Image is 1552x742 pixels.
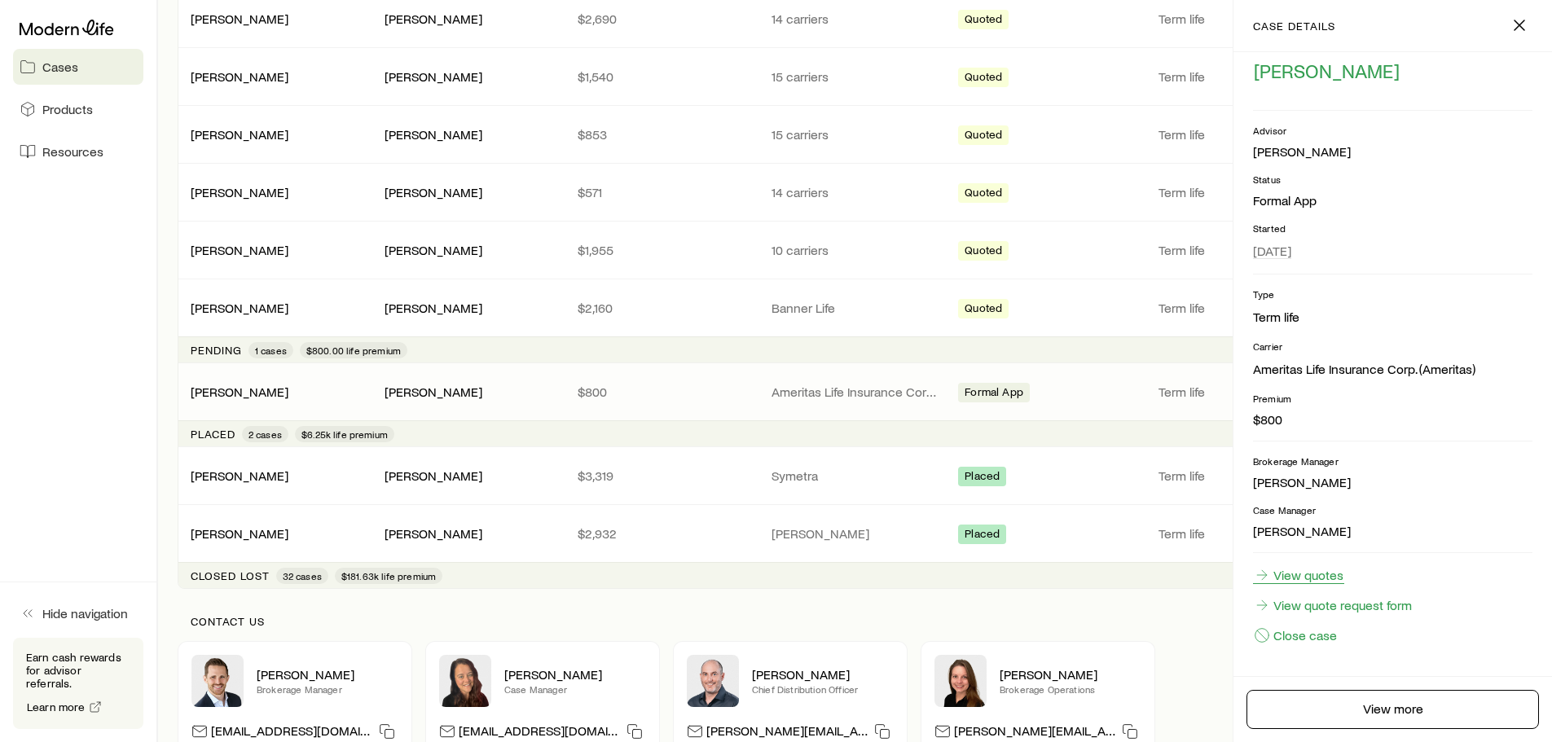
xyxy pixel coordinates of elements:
li: Ameritas Life Insurance Corp. (Ameritas) [1253,359,1532,379]
img: Nick Weiler [191,655,244,707]
button: [PERSON_NAME] [1253,59,1400,84]
div: [PERSON_NAME] [385,300,482,317]
div: [PERSON_NAME] [385,468,482,485]
p: Term life [1159,300,1326,316]
div: [PERSON_NAME] [385,184,482,201]
p: 14 carriers [772,11,939,27]
p: 15 carriers [772,68,939,85]
p: Chief Distribution Officer [752,683,894,696]
p: [PERSON_NAME] [257,666,398,683]
p: Brokerage Manager [257,683,398,696]
p: $3,319 [578,468,745,484]
span: Formal App [965,385,1023,402]
span: Quoted [965,70,1002,87]
div: [PERSON_NAME] [385,68,482,86]
a: Resources [13,134,143,169]
p: Pending [191,344,242,357]
span: [PERSON_NAME] [1254,59,1400,82]
p: Type [1253,288,1532,301]
p: Contact us [191,615,1519,628]
a: [PERSON_NAME] [191,468,288,483]
p: Banner Life [772,300,939,316]
p: Term life [1159,126,1326,143]
p: Brokerage Manager [1253,454,1532,468]
p: Brokerage Operations [1000,683,1141,696]
p: Symetra [772,468,939,484]
div: [PERSON_NAME] [1253,143,1351,160]
div: [PERSON_NAME] [385,525,482,542]
div: [PERSON_NAME] [191,68,288,86]
span: Cases [42,59,78,75]
div: [PERSON_NAME] [191,184,288,201]
a: [PERSON_NAME] [191,184,288,200]
div: [PERSON_NAME] [191,525,288,542]
div: [PERSON_NAME] [385,11,482,28]
p: $800 [1253,411,1532,428]
a: View quote request form [1253,596,1413,614]
li: Term life [1253,307,1532,327]
span: Quoted [965,128,1002,145]
p: 14 carriers [772,184,939,200]
p: [PERSON_NAME] [504,666,646,683]
p: $571 [578,184,745,200]
div: [PERSON_NAME] [191,384,288,401]
a: [PERSON_NAME] [191,126,288,142]
p: $800 [578,384,745,400]
span: Quoted [965,186,1002,203]
button: Hide navigation [13,595,143,631]
span: $6.25k life premium [301,428,388,441]
div: [PERSON_NAME] [191,11,288,28]
span: Products [42,101,93,117]
a: [PERSON_NAME] [191,384,288,399]
div: [PERSON_NAME] [191,126,288,143]
span: Learn more [27,701,86,713]
a: View quotes [1253,566,1344,584]
div: [PERSON_NAME] [385,384,482,401]
p: $2,690 [578,11,745,27]
p: Term life [1159,468,1326,484]
a: [PERSON_NAME] [191,68,288,84]
p: [PERSON_NAME] [772,525,939,542]
span: Resources [42,143,103,160]
p: Closed lost [191,569,270,582]
p: case details [1253,20,1335,33]
p: [PERSON_NAME] [1253,523,1532,539]
img: Abby McGuigan [439,655,491,707]
p: Term life [1159,525,1326,542]
span: 32 cases [283,569,322,582]
p: $2,160 [578,300,745,316]
a: View more [1246,690,1539,729]
span: Quoted [965,12,1002,29]
p: [PERSON_NAME] [752,666,894,683]
p: Premium [1253,392,1532,405]
a: [PERSON_NAME] [191,300,288,315]
p: [PERSON_NAME] [1000,666,1141,683]
a: Cases [13,49,143,85]
div: [PERSON_NAME] [385,126,482,143]
p: Formal App [1253,192,1532,209]
p: Case Manager [1253,503,1532,516]
span: Placed [965,469,1000,486]
p: Ameritas Life Insurance Corp. (Ameritas) [772,384,939,400]
div: [PERSON_NAME] [191,468,288,485]
a: [PERSON_NAME] [191,11,288,26]
div: [PERSON_NAME] [191,300,288,317]
p: Term life [1159,184,1326,200]
p: Case Manager [504,683,646,696]
img: Dan Pierson [687,655,739,707]
p: Term life [1159,11,1326,27]
p: Carrier [1253,340,1532,353]
span: $181.63k life premium [341,569,436,582]
p: Placed [191,428,235,441]
p: $2,932 [578,525,745,542]
span: [DATE] [1253,243,1291,259]
p: Earn cash rewards for advisor referrals. [26,651,130,690]
a: [PERSON_NAME] [191,242,288,257]
span: $800.00 life premium [306,344,401,357]
p: Advisor [1253,124,1532,137]
p: Started [1253,222,1532,235]
p: Term life [1159,384,1326,400]
p: [PERSON_NAME] [1253,474,1532,490]
button: Close case [1253,626,1338,644]
p: $1,955 [578,242,745,258]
